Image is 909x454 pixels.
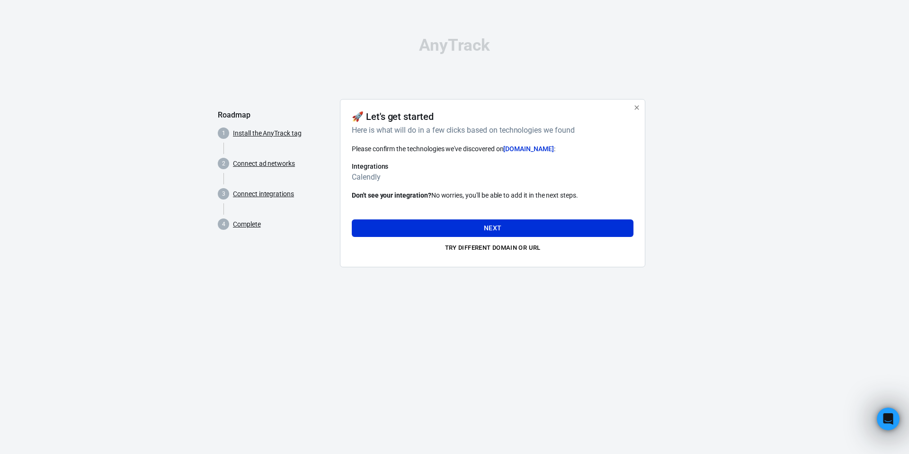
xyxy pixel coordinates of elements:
[352,219,633,237] button: Next
[352,145,555,153] span: Please confirm the technologies we've discovered on :
[352,162,633,171] h6: Integrations
[352,171,633,183] h6: Calendly
[218,37,691,54] div: AnyTrack
[352,111,434,122] h4: 🚀 Let's get started
[222,130,225,136] text: 1
[352,191,633,200] p: No worries, you'll be able to add it in the next steps.
[218,110,332,120] h5: Roadmap
[503,145,553,153] span: [DOMAIN_NAME]
[352,124,630,136] h6: Here is what will do in a few clicks based on technologies we found
[222,191,225,197] text: 3
[222,221,225,227] text: 4
[222,160,225,167] text: 2
[352,191,431,199] strong: Don't see your integration?
[877,408,900,430] iframe: Intercom live chat
[233,219,261,229] a: Complete
[352,241,633,255] button: Try different domain or url
[233,159,295,169] a: Connect ad networks
[233,128,302,138] a: Install the AnyTrack tag
[233,189,294,199] a: Connect integrations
